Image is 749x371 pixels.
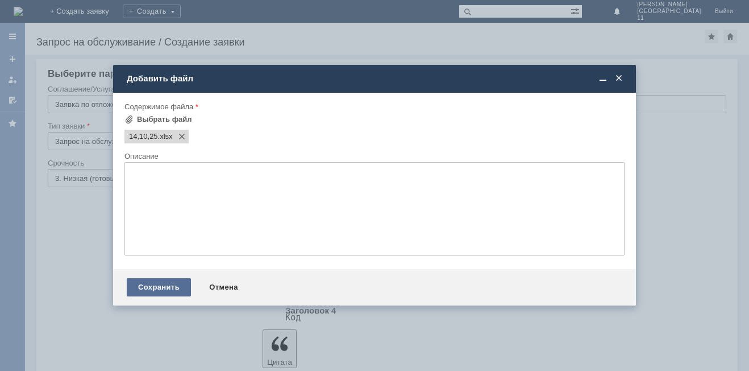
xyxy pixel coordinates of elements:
[613,73,625,84] span: Закрыть
[5,5,166,24] div: добрый день,прошу удалить отложенные [PERSON_NAME]
[158,132,173,141] span: 14,10,25.xlsx
[127,73,625,84] div: Добавить файл
[137,115,192,124] div: Выбрать файл
[597,73,609,84] span: Свернуть (Ctrl + M)
[129,132,158,141] span: 14,10,25.xlsx
[124,152,622,160] div: Описание
[124,103,622,110] div: Содержимое файла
